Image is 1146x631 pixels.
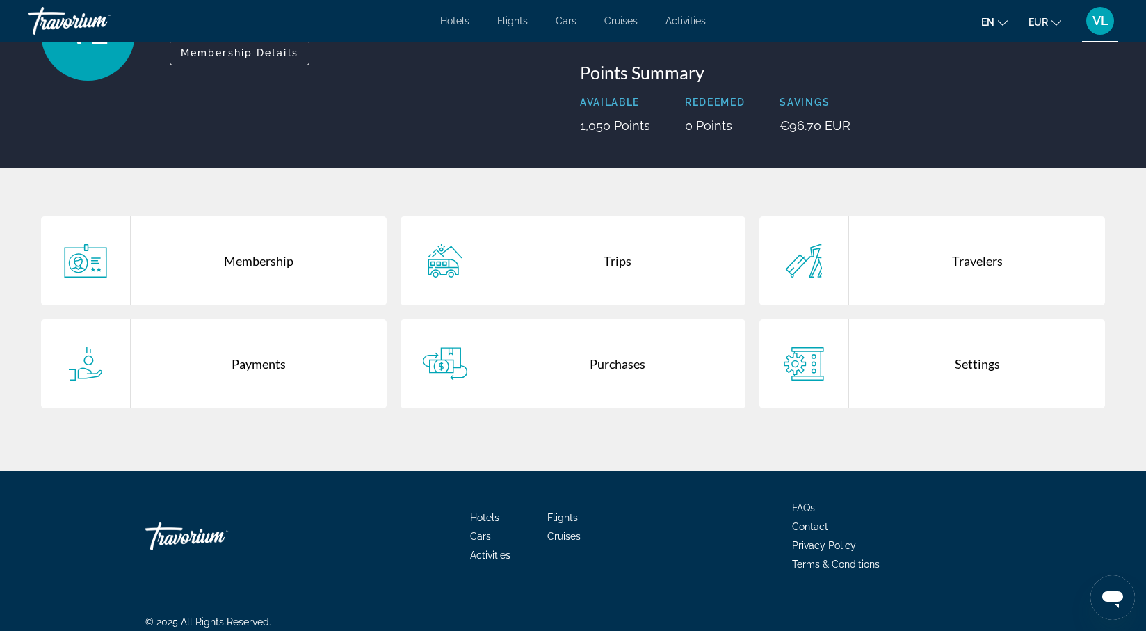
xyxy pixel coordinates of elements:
span: Membership Details [181,47,298,58]
a: Activities [470,550,510,561]
div: Settings [849,319,1105,408]
div: Purchases [490,319,746,408]
span: EUR [1028,17,1048,28]
div: Payments [131,319,387,408]
a: Flights [497,15,528,26]
a: Purchases [401,319,746,408]
button: Change currency [1028,12,1061,32]
a: Settings [759,319,1105,408]
span: en [981,17,994,28]
a: Contact [792,521,828,532]
a: Hotels [470,512,499,523]
p: 1,050 Points [580,118,650,133]
button: Membership Details [170,40,309,65]
a: Travelers [759,216,1105,305]
a: Activities [665,15,706,26]
iframe: Button to launch messaging window [1090,575,1135,620]
a: Cruises [547,531,581,542]
a: Privacy Policy [792,540,856,551]
div: Travelers [849,216,1105,305]
a: Terms & Conditions [792,559,880,570]
a: Membership Details [170,43,309,58]
p: Savings [780,97,850,108]
a: Payments [41,319,387,408]
a: Go Home [145,516,284,557]
a: Cars [470,531,491,542]
div: Membership [131,216,387,305]
p: 0 Points [685,118,745,133]
div: Trips [490,216,746,305]
button: User Menu [1082,6,1118,35]
a: Cruises [604,15,638,26]
a: Trips [401,216,746,305]
a: Flights [547,512,578,523]
button: Change language [981,12,1008,32]
a: Travorium [28,3,167,39]
a: FAQs [792,502,815,513]
p: €96.70 EUR [780,118,850,133]
p: Available [580,97,650,108]
span: © 2025 All Rights Reserved. [145,616,271,628]
a: Cars [556,15,576,26]
a: Hotels [440,15,469,26]
h3: Points Summary [580,62,1105,83]
span: VL [1092,14,1108,28]
a: Membership [41,216,387,305]
p: Redeemed [685,97,745,108]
